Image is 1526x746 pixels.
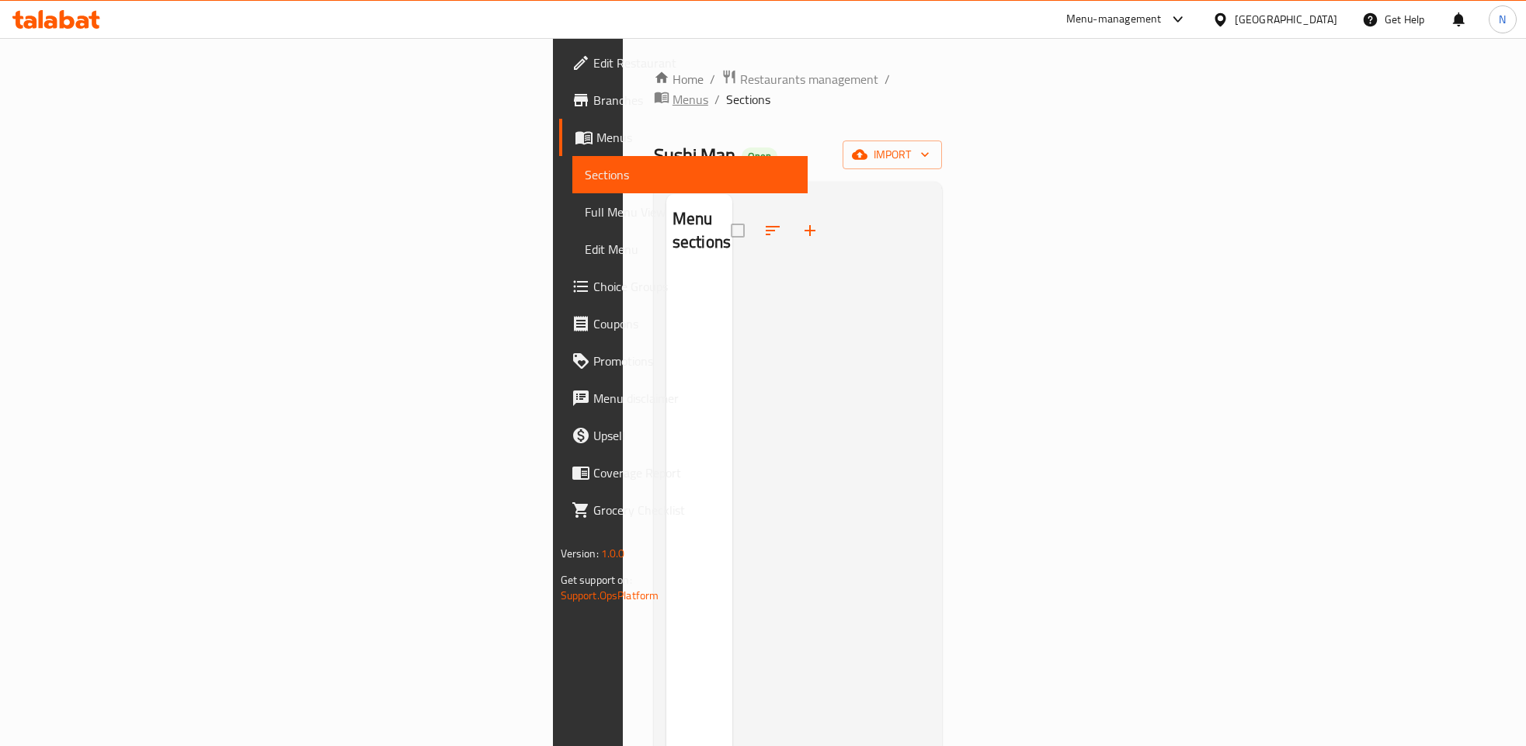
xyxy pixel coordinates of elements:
[572,231,808,268] a: Edit Menu
[559,119,808,156] a: Menus
[593,463,795,482] span: Coverage Report
[561,570,632,590] span: Get support on:
[561,585,659,605] a: Support.OpsPlatform
[601,543,625,564] span: 1.0.0
[572,156,808,193] a: Sections
[593,501,795,519] span: Grocery Checklist
[559,454,808,491] a: Coverage Report
[585,240,795,258] span: Edit Menu
[585,165,795,184] span: Sections
[561,543,599,564] span: Version:
[572,193,808,231] a: Full Menu View
[559,44,808,82] a: Edit Restaurant
[559,342,808,380] a: Promotions
[740,70,878,88] span: Restaurants management
[666,268,732,280] nav: Menu sections
[855,145,930,165] span: import
[559,417,808,454] a: Upsell
[559,268,808,305] a: Choice Groups
[593,277,795,296] span: Choice Groups
[559,491,808,529] a: Grocery Checklist
[559,380,808,417] a: Menu disclaimer
[593,314,795,333] span: Coupons
[593,426,795,445] span: Upsell
[593,54,795,72] span: Edit Restaurant
[559,305,808,342] a: Coupons
[843,141,942,169] button: import
[593,352,795,370] span: Promotions
[593,389,795,408] span: Menu disclaimer
[1235,11,1337,28] div: [GEOGRAPHIC_DATA]
[559,82,808,119] a: Branches
[885,70,890,88] li: /
[585,203,795,221] span: Full Menu View
[596,128,795,147] span: Menus
[1066,10,1162,29] div: Menu-management
[1499,11,1506,28] span: N
[791,212,829,249] button: Add section
[593,91,795,109] span: Branches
